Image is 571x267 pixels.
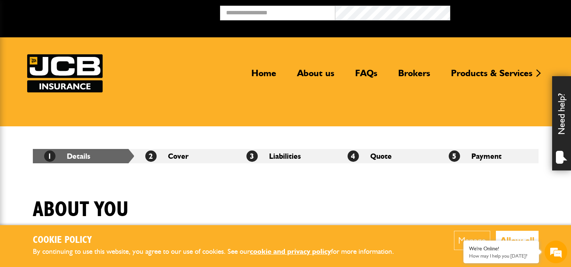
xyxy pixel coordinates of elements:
li: Liabilities [235,149,336,163]
li: Cover [134,149,235,163]
h2: Cookie Policy [33,235,406,246]
button: Broker Login [450,6,565,17]
a: FAQs [349,68,383,85]
div: We're Online! [469,246,533,252]
img: JCB Insurance Services logo [27,54,103,92]
div: Need help? [552,76,571,170]
button: Manage [454,231,490,250]
span: 1 [44,150,55,162]
h1: About you [33,197,129,222]
span: 2 [145,150,157,162]
a: Home [246,68,282,85]
p: By continuing to use this website, you agree to our use of cookies. See our for more information. [33,246,406,258]
button: Allow all [496,231,539,250]
li: Payment [437,149,539,163]
a: Products & Services [445,68,538,85]
span: 5 [449,150,460,162]
a: cookie and privacy policy [250,247,331,256]
a: Brokers [392,68,436,85]
p: How may I help you today? [469,253,533,259]
a: About us [291,68,340,85]
span: 4 [348,150,359,162]
li: Details [33,149,134,163]
a: JCB Insurance Services [27,54,103,92]
span: 3 [246,150,258,162]
li: Quote [336,149,437,163]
